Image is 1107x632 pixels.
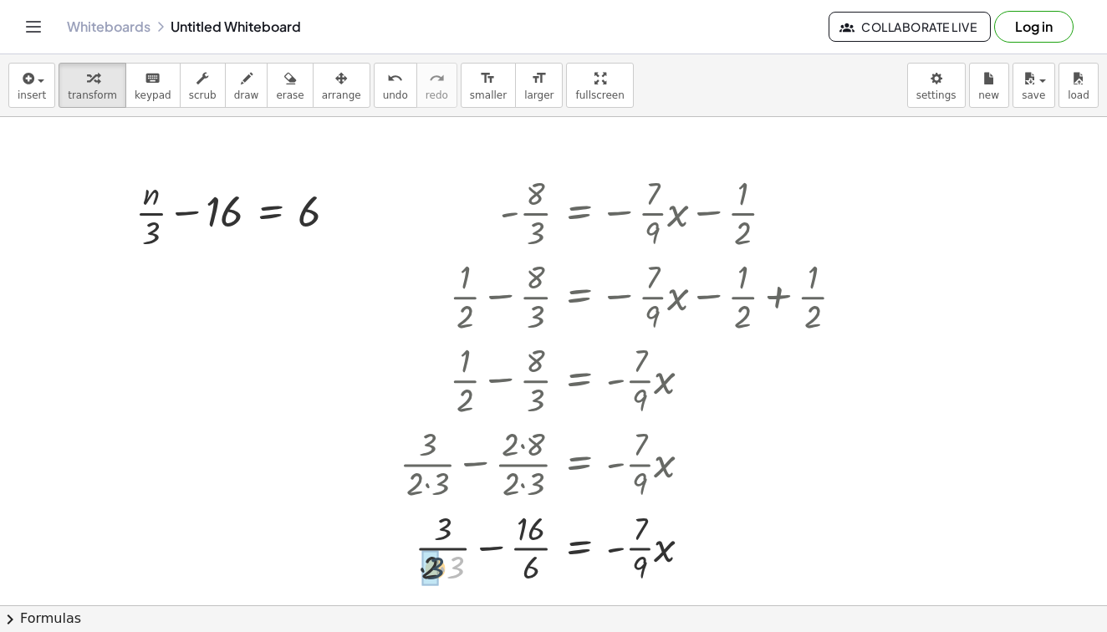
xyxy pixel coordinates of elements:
i: format_size [480,69,496,89]
button: format_sizesmaller [461,63,516,108]
span: smaller [470,89,507,101]
span: insert [18,89,46,101]
span: undo [383,89,408,101]
i: format_size [531,69,547,89]
span: larger [524,89,553,101]
button: undoundo [374,63,417,108]
span: scrub [189,89,217,101]
span: transform [68,89,117,101]
button: Collaborate Live [829,12,991,42]
span: redo [426,89,448,101]
button: settings [907,63,966,108]
button: format_sizelarger [515,63,563,108]
button: fullscreen [566,63,633,108]
span: load [1068,89,1089,101]
span: fullscreen [575,89,624,101]
i: redo [429,69,445,89]
button: Log in [994,11,1074,43]
span: save [1022,89,1045,101]
button: erase [267,63,313,108]
span: new [978,89,999,101]
button: save [1013,63,1055,108]
i: undo [387,69,403,89]
span: draw [234,89,259,101]
button: transform [59,63,126,108]
button: redoredo [416,63,457,108]
span: Collaborate Live [843,19,977,34]
button: arrange [313,63,370,108]
span: settings [916,89,957,101]
a: Whiteboards [67,18,150,35]
button: Toggle navigation [20,13,47,40]
button: scrub [180,63,226,108]
button: keyboardkeypad [125,63,181,108]
button: new [969,63,1009,108]
span: erase [276,89,304,101]
i: keyboard [145,69,161,89]
span: arrange [322,89,361,101]
button: insert [8,63,55,108]
span: keypad [135,89,171,101]
button: load [1059,63,1099,108]
button: draw [225,63,268,108]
